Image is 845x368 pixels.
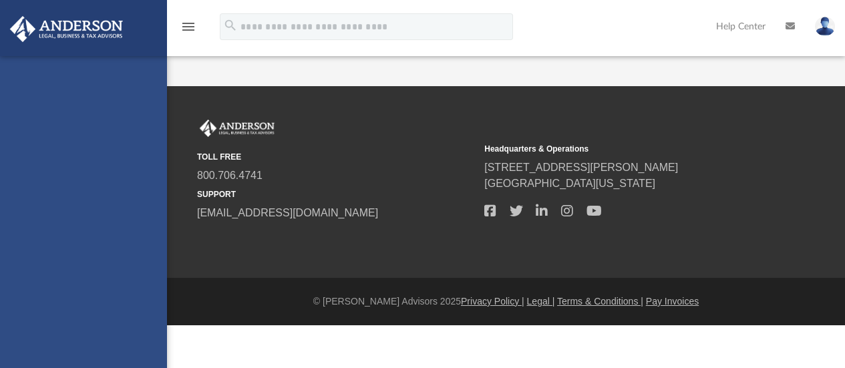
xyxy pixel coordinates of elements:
img: User Pic [815,17,835,36]
a: Legal | [527,296,555,307]
img: Anderson Advisors Platinum Portal [197,120,277,137]
a: menu [180,25,196,35]
small: SUPPORT [197,188,475,200]
a: [GEOGRAPHIC_DATA][US_STATE] [484,178,655,189]
a: Privacy Policy | [461,296,524,307]
a: 800.706.4741 [197,170,263,181]
img: Anderson Advisors Platinum Portal [6,16,127,42]
a: Pay Invoices [646,296,699,307]
i: search [223,18,238,33]
a: [STREET_ADDRESS][PERSON_NAME] [484,162,678,173]
a: Terms & Conditions | [557,296,643,307]
small: Headquarters & Operations [484,143,762,155]
a: [EMAIL_ADDRESS][DOMAIN_NAME] [197,207,378,218]
div: © [PERSON_NAME] Advisors 2025 [167,295,845,309]
small: TOLL FREE [197,151,475,163]
i: menu [180,19,196,35]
